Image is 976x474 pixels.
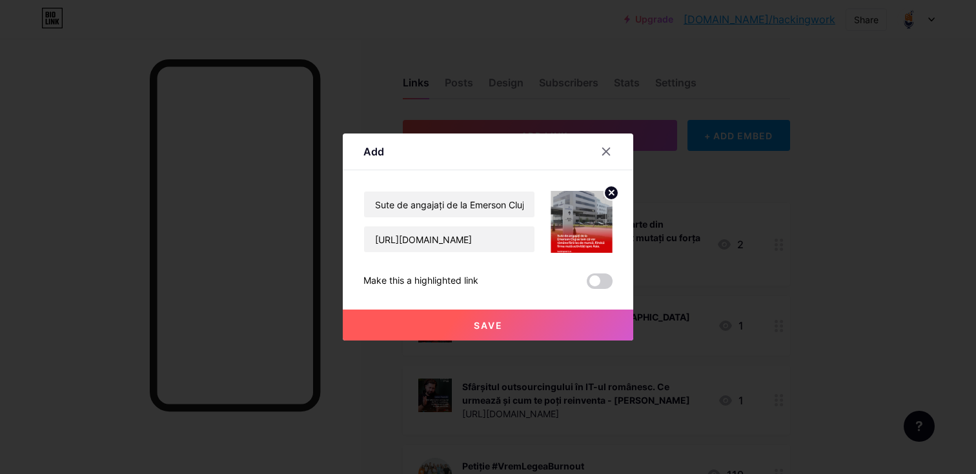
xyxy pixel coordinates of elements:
[364,226,534,252] input: URL
[364,192,534,217] input: Title
[363,273,478,289] div: Make this a highlighted link
[363,144,384,159] div: Add
[474,320,503,331] span: Save
[551,191,613,253] img: link_thumbnail
[343,310,633,341] button: Save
